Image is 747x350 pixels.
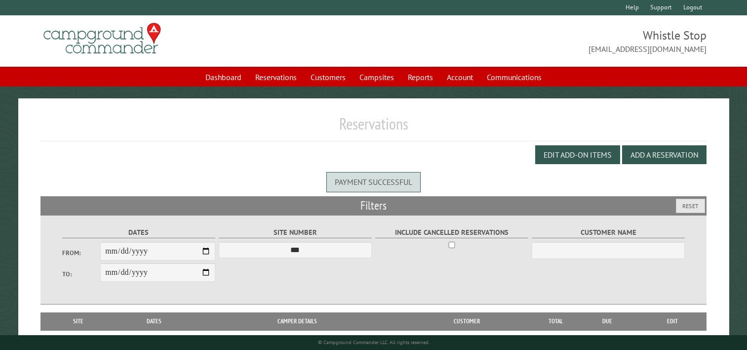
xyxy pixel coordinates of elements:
[111,312,197,330] th: Dates
[676,199,705,213] button: Reset
[402,68,439,87] a: Reports
[40,114,707,141] h1: Reservations
[354,68,400,87] a: Campsites
[375,227,529,238] label: Include Cancelled Reservations
[532,227,685,238] label: Customer Name
[45,312,111,330] th: Site
[305,68,352,87] a: Customers
[40,196,707,215] h2: Filters
[62,269,101,279] label: To:
[318,339,430,346] small: © Campground Commander LLC. All rights reserved.
[639,312,707,330] th: Edit
[374,27,707,55] span: Whistle Stop [EMAIL_ADDRESS][DOMAIN_NAME]
[481,68,548,87] a: Communications
[197,312,397,330] th: Camper Details
[62,248,101,258] label: From:
[536,312,576,330] th: Total
[199,68,247,87] a: Dashboard
[535,145,620,164] button: Edit Add-on Items
[397,312,536,330] th: Customer
[219,227,372,238] label: Site Number
[62,227,216,238] label: Dates
[622,145,707,164] button: Add a Reservation
[441,68,479,87] a: Account
[40,19,164,58] img: Campground Commander
[576,312,639,330] th: Due
[326,172,421,192] div: Payment successful
[249,68,303,87] a: Reservations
